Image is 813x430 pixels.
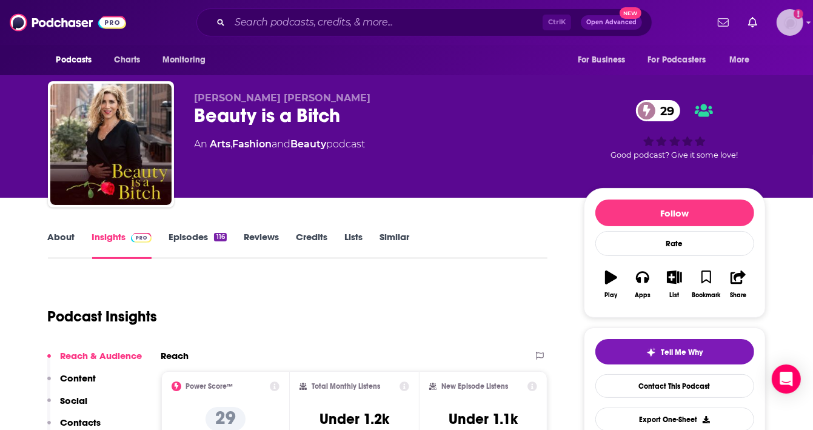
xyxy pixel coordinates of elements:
span: Tell Me Why [661,348,703,357]
span: Charts [115,52,141,69]
button: Content [47,372,96,395]
span: For Business [578,52,626,69]
button: tell me why sparkleTell Me Why [595,339,754,364]
a: Show notifications dropdown [743,12,762,33]
a: 29 [636,100,680,121]
div: Share [730,292,746,299]
a: Contact This Podcast [595,374,754,398]
button: open menu [721,49,765,72]
div: Search podcasts, credits, & more... [196,8,652,36]
button: open menu [154,49,221,72]
span: , [231,138,233,150]
button: List [658,263,690,306]
p: Content [61,372,96,384]
span: and [272,138,291,150]
a: Similar [380,231,409,259]
span: [PERSON_NAME] [PERSON_NAME] [195,92,371,104]
button: Open AdvancedNew [581,15,642,30]
a: Credits [296,231,327,259]
div: Apps [635,292,651,299]
button: open menu [640,49,724,72]
a: InsightsPodchaser Pro [92,231,152,259]
img: tell me why sparkle [646,348,656,357]
a: Fashion [233,138,272,150]
button: open menu [48,49,108,72]
div: Rate [595,231,754,256]
h2: Reach [161,350,189,361]
button: Play [595,263,627,306]
button: Follow [595,200,754,226]
div: An podcast [195,137,366,152]
img: Podchaser Pro [131,233,152,243]
span: Logged in as marissah [777,9,803,36]
span: Podcasts [56,52,92,69]
div: Open Intercom Messenger [772,364,801,394]
div: Bookmark [692,292,720,299]
a: Episodes116 [169,231,226,259]
button: Share [722,263,754,306]
div: List [670,292,680,299]
span: New [620,7,641,19]
button: Show profile menu [777,9,803,36]
div: 116 [214,233,226,241]
span: For Podcasters [648,52,706,69]
h2: New Episode Listens [441,382,508,391]
span: 29 [648,100,680,121]
a: Show notifications dropdown [713,12,734,33]
div: Play [604,292,617,299]
img: Podchaser - Follow, Share and Rate Podcasts [10,11,126,34]
input: Search podcasts, credits, & more... [230,13,543,32]
img: User Profile [777,9,803,36]
button: Apps [627,263,658,306]
h2: Power Score™ [186,382,233,391]
a: Beauty [291,138,327,150]
a: About [48,231,75,259]
div: 29Good podcast? Give it some love! [584,92,766,167]
h1: Podcast Insights [48,307,158,326]
span: Good podcast? Give it some love! [611,150,738,160]
span: Monitoring [162,52,206,69]
span: More [729,52,750,69]
button: Reach & Audience [47,350,142,372]
h3: Under 1.1k [449,410,518,428]
a: Lists [344,231,363,259]
p: Reach & Audience [61,350,142,361]
span: Ctrl K [543,15,571,30]
button: Bookmark [691,263,722,306]
h2: Total Monthly Listens [312,382,380,391]
p: Contacts [61,417,101,428]
h3: Under 1.2k [320,410,389,428]
a: Arts [210,138,231,150]
span: Open Advanced [586,19,637,25]
a: Reviews [244,231,279,259]
button: Social [47,395,88,417]
p: Social [61,395,88,406]
button: open menu [569,49,641,72]
img: Beauty is a Bitch [50,84,172,205]
a: Charts [107,49,148,72]
svg: Add a profile image [794,9,803,19]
